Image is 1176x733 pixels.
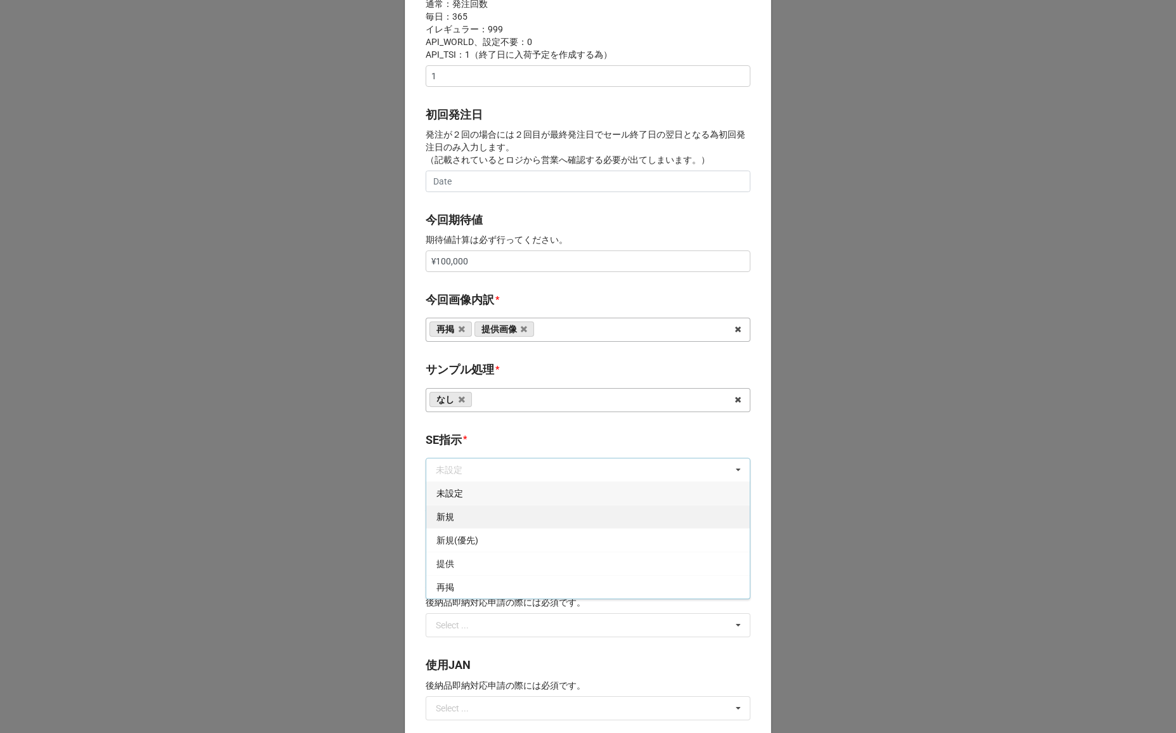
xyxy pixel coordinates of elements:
input: Date [426,171,750,192]
label: 使用JAN [426,656,471,674]
a: なし [429,392,472,407]
div: Select ... [436,621,469,630]
span: 未設定 [436,488,463,498]
label: サンプル処理 [426,361,494,379]
label: SE指示 [426,431,462,449]
p: 期待値計算は必ず行ってください。 [426,233,750,246]
a: 提供画像 [474,321,535,337]
p: 後納品即納対応申請の際には必須です。 [426,679,750,692]
label: 今回期待値 [426,211,483,229]
label: 今回画像内訳 [426,291,494,309]
span: 提供 [436,559,454,569]
label: 初回発注日 [426,106,483,124]
p: 後納品即納対応申請の際には必須です。 [426,596,750,609]
span: 新規 [436,512,454,522]
span: 新規(優先) [436,535,478,545]
div: Select ... [436,704,469,713]
span: 再掲 [436,582,454,592]
a: 再掲 [429,321,472,337]
p: 発注が２回の場合には２回目が最終発注日でセール終了日の翌日となる為初回発注日のみ入力します。 （記載されているとロジから営業へ確認する必要が出てしまいます。） [426,128,750,166]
